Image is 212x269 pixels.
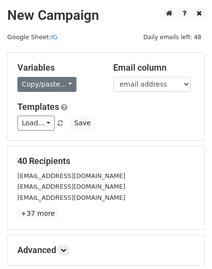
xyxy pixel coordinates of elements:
[113,62,195,73] h5: Email column
[17,116,55,131] a: Load...
[17,77,76,92] a: Copy/paste...
[17,102,59,112] a: Templates
[17,156,195,166] h5: 40 Recipients
[164,223,212,269] iframe: Chat Widget
[17,194,125,201] small: [EMAIL_ADDRESS][DOMAIN_NAME]
[17,62,99,73] h5: Variables
[140,33,205,41] a: Daily emails left: 48
[17,172,125,179] small: [EMAIL_ADDRESS][DOMAIN_NAME]
[51,33,58,41] a: IG
[17,245,195,255] h5: Advanced
[164,223,212,269] div: 聊天小组件
[17,183,125,190] small: [EMAIL_ADDRESS][DOMAIN_NAME]
[140,32,205,43] span: Daily emails left: 48
[17,208,58,220] a: +37 more
[7,7,205,24] h2: New Campaign
[7,33,58,41] small: Google Sheet:
[70,116,95,131] button: Save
